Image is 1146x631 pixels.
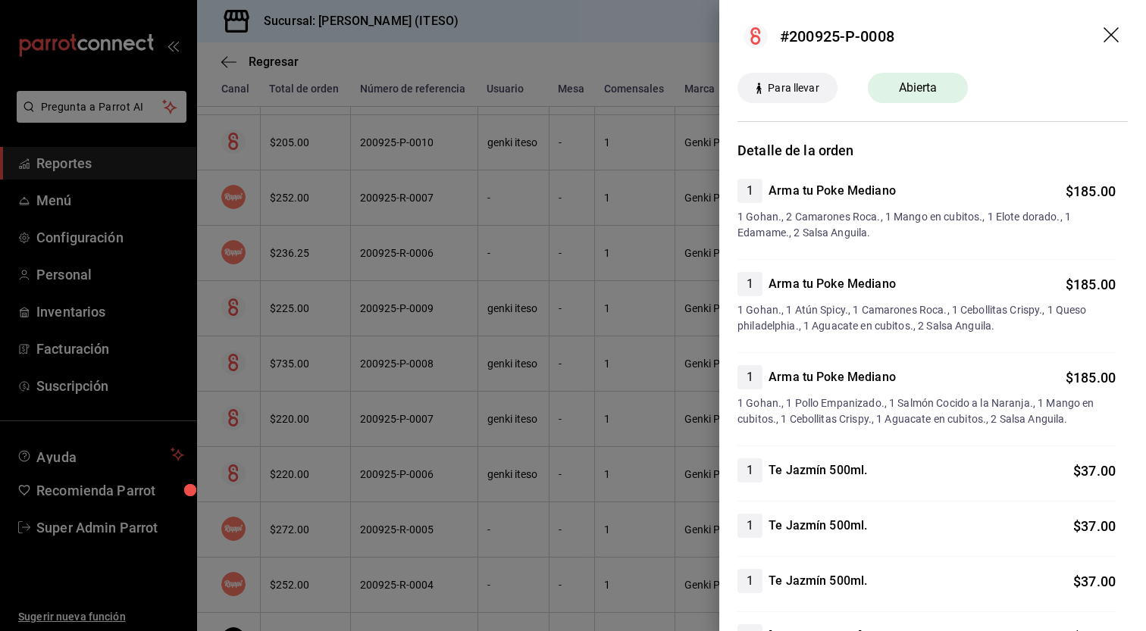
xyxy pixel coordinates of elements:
h4: Arma tu Poke Mediano [769,368,896,386]
span: 1 [737,275,762,293]
h4: Te Jazmín 500ml. [769,517,867,535]
span: $ 185.00 [1066,370,1116,386]
h4: Arma tu Poke Mediano [769,275,896,293]
span: Para llevar [762,80,825,96]
span: 1 Gohan., 2 Camarones Roca., 1 Mango en cubitos., 1 Elote dorado., 1 Edamame., 2 Salsa Anguila. [737,209,1116,241]
span: 1 Gohan., 1 Pollo Empanizado., 1 Salmón Cocido a la Naranja., 1 Mango en cubitos., 1 Cebollitas C... [737,395,1116,427]
span: $ 185.00 [1066,276,1116,292]
span: $ 185.00 [1066,183,1116,199]
span: 1 [737,517,762,535]
button: drag [1104,27,1122,45]
div: #200925-P-0008 [780,25,894,48]
span: $ 37.00 [1073,518,1116,534]
span: 1 Gohan., 1 Atún Spicy., 1 Camarones Roca., 1 Cebollitas Crispy., 1 Queso philadelphia., 1 Aguaca... [737,302,1116,334]
span: $ 37.00 [1073,463,1116,479]
span: Abierta [890,79,947,97]
h4: Te Jazmín 500ml. [769,572,867,590]
span: 1 [737,461,762,479]
span: 1 [737,368,762,386]
span: 1 [737,572,762,590]
h4: Arma tu Poke Mediano [769,182,896,200]
span: $ 37.00 [1073,573,1116,589]
h4: Te Jazmín 500ml. [769,461,867,479]
span: 1 [737,182,762,200]
h3: Detalle de la orden [737,140,1128,161]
